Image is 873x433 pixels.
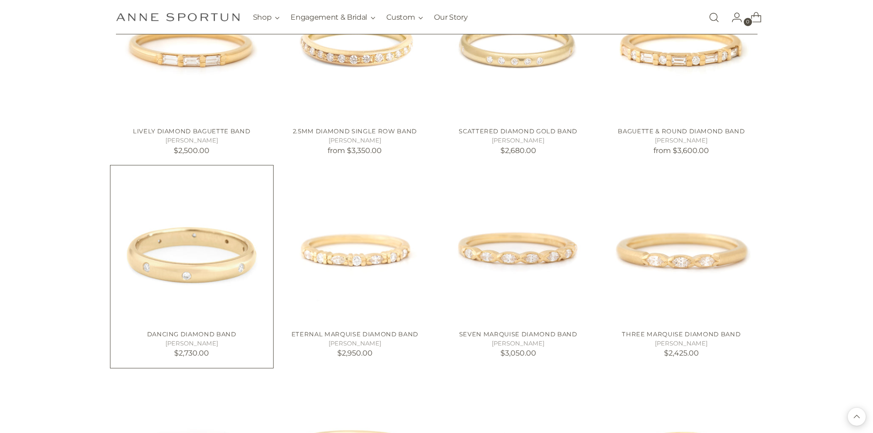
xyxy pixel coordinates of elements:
[743,8,762,27] a: Open cart modal
[605,145,757,156] p: from $3,600.00
[605,171,757,323] img: Three Marquise Diamond Band - Anne Sportun Fine Jewellery
[386,7,423,27] button: Custom
[605,171,757,323] a: Three Marquise Diamond Band
[442,339,594,348] h5: [PERSON_NAME]
[279,145,431,156] p: from $3,350.00
[744,18,752,26] span: 0
[279,171,431,323] img: Eternal Marquise Diamond Band - Anne Sportun Fine Jewellery
[434,7,467,27] a: Our Story
[724,8,742,27] a: Go to the account page
[459,127,577,135] a: Scattered Diamond Gold Band
[442,171,594,323] img: Seven Marquise Diamond Band - Anne Sportun Fine Jewellery
[133,127,250,135] a: Lively Diamond Baguette Band
[848,408,866,426] button: Back to top
[442,171,594,323] a: Seven Marquise Diamond Band
[116,136,268,145] h5: [PERSON_NAME]
[293,127,417,135] a: 2.5mm Diamond Single Row Band
[291,7,375,27] button: Engagement & Bridal
[605,136,757,145] h5: [PERSON_NAME]
[174,146,209,155] span: $2,500.00
[605,339,757,348] h5: [PERSON_NAME]
[147,330,236,338] a: Dancing Diamond Band
[459,330,577,338] a: Seven Marquise Diamond Band
[279,339,431,348] h5: [PERSON_NAME]
[622,330,741,338] a: Three Marquise Diamond Band
[291,330,418,338] a: Eternal Marquise Diamond Band
[442,136,594,145] h5: [PERSON_NAME]
[664,349,699,357] span: $2,425.00
[337,349,373,357] span: $2,950.00
[174,349,209,357] span: $2,730.00
[116,339,268,348] h5: [PERSON_NAME]
[253,7,280,27] button: Shop
[116,13,240,22] a: Anne Sportun Fine Jewellery
[279,136,431,145] h5: [PERSON_NAME]
[116,171,268,323] a: Dancing Diamond Band
[705,8,723,27] a: Open search modal
[279,171,431,323] a: Eternal Marquise Diamond Band
[500,349,536,357] span: $3,050.00
[618,127,745,135] a: Baguette & Round Diamond Band
[500,146,536,155] span: $2,680.00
